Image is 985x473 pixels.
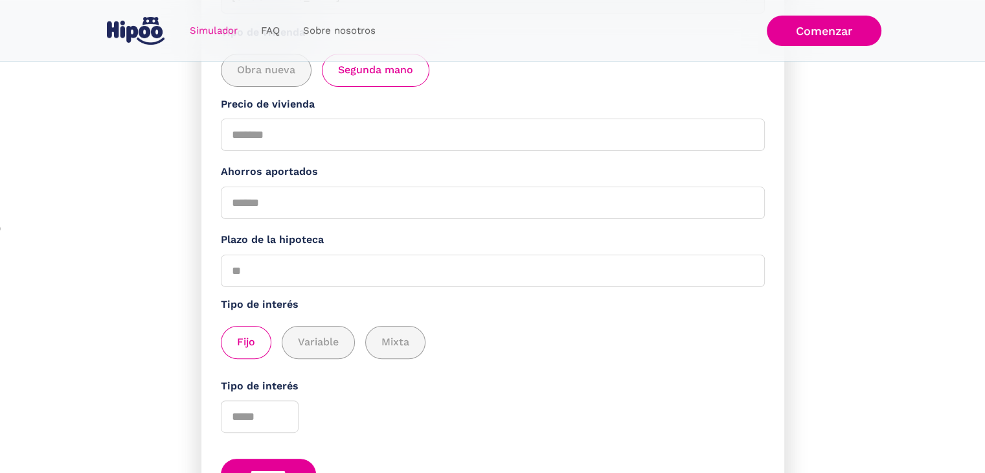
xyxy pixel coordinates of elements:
span: Segunda mano [338,62,413,78]
label: Tipo de interés [221,297,765,313]
label: Precio de vivienda [221,97,765,113]
label: Plazo de la hipoteca [221,232,765,248]
span: Variable [298,334,339,351]
span: Obra nueva [237,62,295,78]
a: Comenzar [767,16,881,46]
label: Tipo de interés [221,378,765,395]
div: add_description_here [221,54,765,87]
span: Fijo [237,334,255,351]
a: home [104,12,168,50]
a: Sobre nosotros [291,18,387,43]
div: add_description_here [221,326,765,359]
a: Simulador [178,18,249,43]
span: Mixta [381,334,409,351]
label: Ahorros aportados [221,164,765,180]
a: FAQ [249,18,291,43]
